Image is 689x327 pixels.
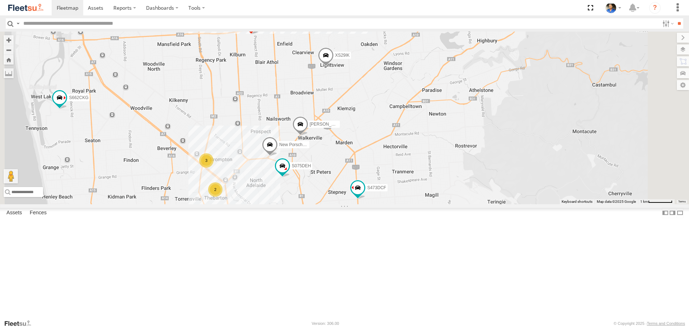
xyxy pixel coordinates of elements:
div: 2 [208,182,222,197]
div: 3 [199,153,214,168]
label: Fences [26,208,50,218]
label: Measure [4,68,14,78]
button: Zoom in [4,35,14,45]
button: Drag Pegman onto the map to open Street View [4,169,18,183]
div: Version: 306.00 [312,321,339,326]
button: Map scale: 1 km per 64 pixels [638,199,675,204]
img: fleetsu-logo-horizontal.svg [7,3,44,13]
i: ? [649,2,661,14]
label: Assets [3,208,25,218]
span: XS29IK [335,53,350,58]
a: Terms and Conditions [647,321,685,326]
div: Matt Draper [603,3,624,13]
a: Terms (opens in new tab) [678,200,686,203]
button: Zoom out [4,45,14,55]
label: Search Filter Options [660,18,675,29]
span: Map data ©2025 Google [597,200,636,204]
label: Map Settings [677,80,689,90]
label: Dock Summary Table to the Right [669,208,676,218]
span: S075DEH [292,163,311,168]
span: S473DCF [367,186,386,191]
label: Search Query [15,18,21,29]
span: 1 km [640,200,648,204]
label: Hide Summary Table [676,208,684,218]
button: Keyboard shortcuts [562,199,592,204]
label: Dock Summary Table to the Left [662,208,669,218]
span: [PERSON_NAME] [310,122,345,127]
a: Visit our Website [4,320,37,327]
div: © Copyright 2025 - [614,321,685,326]
span: S662CKG [69,95,88,100]
span: New Porsche Cayenne [279,142,323,147]
button: Zoom Home [4,55,14,65]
